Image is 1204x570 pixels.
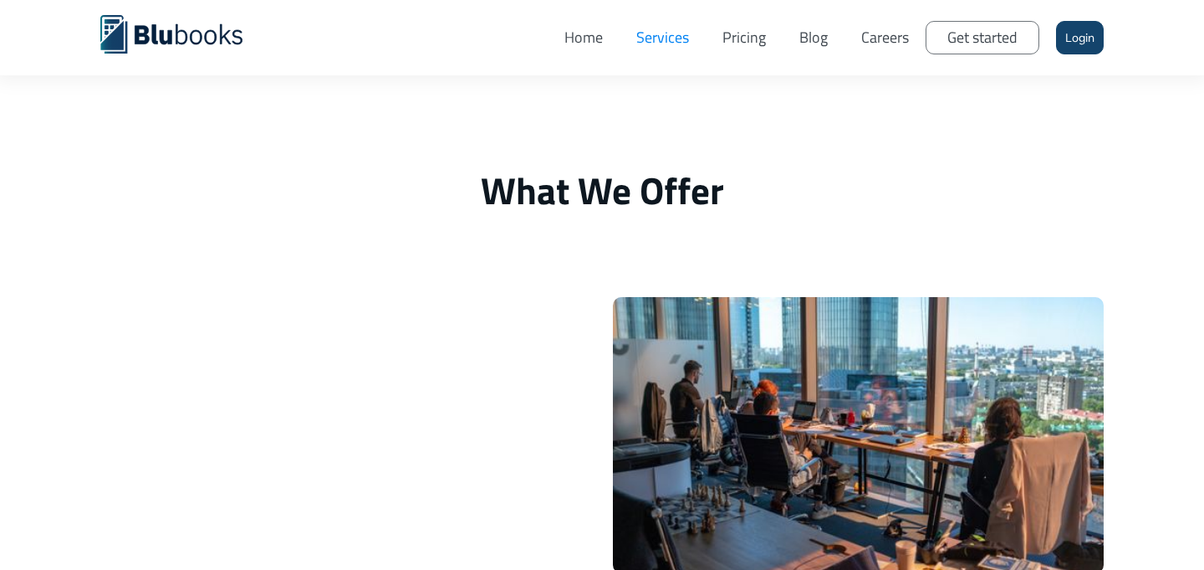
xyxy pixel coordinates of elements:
a: Services [620,13,706,63]
a: Blog [783,13,844,63]
a: Home [548,13,620,63]
h1: What We Offer [100,167,1104,213]
a: home [100,13,268,54]
a: Pricing [706,13,783,63]
a: Get started [926,21,1039,54]
a: Login [1056,21,1104,54]
a: Careers [844,13,926,63]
